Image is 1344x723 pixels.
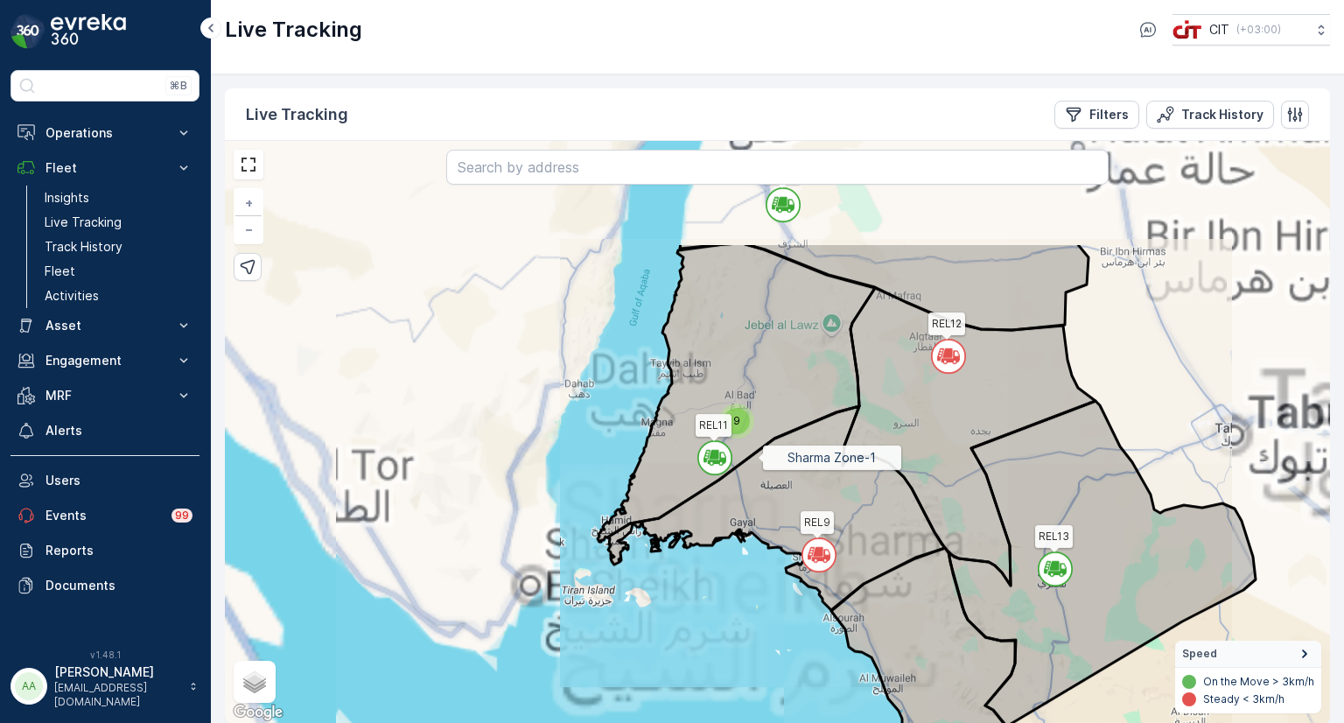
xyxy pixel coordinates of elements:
[235,663,274,701] a: Layers
[45,507,161,524] p: Events
[1054,101,1139,129] button: Filters
[38,186,199,210] a: Insights
[235,190,262,216] a: Zoom In
[45,577,192,594] p: Documents
[10,533,199,568] a: Reports
[54,663,180,681] p: [PERSON_NAME]
[1089,106,1129,123] p: Filters
[45,317,164,334] p: Asset
[225,16,362,44] p: Live Tracking
[10,568,199,603] a: Documents
[10,14,45,49] img: logo
[235,151,262,178] a: View Fullscreen
[10,151,199,186] button: Fleet
[45,189,89,207] p: Insights
[235,216,262,242] a: Zoom Out
[10,343,199,378] button: Engagement
[45,422,192,439] p: Alerts
[15,672,43,700] div: AA
[1172,20,1202,39] img: cit-logo_pOk6rL0.png
[446,150,1109,185] input: Search by address
[246,102,348,127] p: Live Tracking
[1181,106,1263,123] p: Track History
[10,413,199,448] a: Alerts
[10,116,199,151] button: Operations
[45,387,164,404] p: MRF
[10,649,199,660] span: v 1.48.1
[51,14,126,49] img: logo_dark-DEwI_e13.png
[45,238,122,256] p: Track History
[45,124,164,142] p: Operations
[170,79,187,93] p: ⌘B
[45,287,99,305] p: Activities
[1236,23,1281,37] p: ( +03:00 )
[10,498,199,533] a: Events99
[733,414,740,427] span: 9
[1146,101,1274,129] button: Track History
[10,308,199,343] button: Asset
[38,210,199,235] a: Live Tracking
[1203,692,1284,706] p: Steady < 3km/h
[54,681,180,709] p: [EMAIL_ADDRESS][DOMAIN_NAME]
[45,159,164,177] p: Fleet
[1172,14,1330,46] button: CIT(+03:00)
[245,221,254,236] span: −
[245,195,253,210] span: +
[1203,675,1314,689] p: On the Move > 3km/h
[38,284,199,308] a: Activities
[719,404,754,439] div: 9
[10,663,199,709] button: AA[PERSON_NAME][EMAIL_ADDRESS][DOMAIN_NAME]
[45,472,192,489] p: Users
[1209,21,1229,39] p: CIT
[174,508,189,523] p: 99
[38,259,199,284] a: Fleet
[38,235,199,259] a: Track History
[45,263,75,280] p: Fleet
[1182,647,1217,661] span: Speed
[1175,641,1321,668] summary: Speed
[10,463,199,498] a: Users
[45,214,122,231] p: Live Tracking
[45,352,164,369] p: Engagement
[45,542,192,559] p: Reports
[10,378,199,413] button: MRF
